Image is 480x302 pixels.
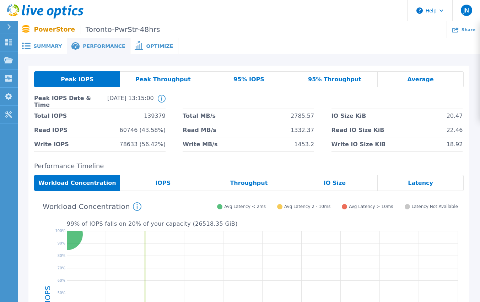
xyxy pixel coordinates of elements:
[349,204,393,209] span: Avg Latency > 10ms
[119,123,165,137] span: 60746 (43.58%)
[331,109,366,123] span: IO Size KiB
[463,7,469,13] span: JN
[462,28,475,32] span: Share
[144,109,166,123] span: 139379
[284,204,330,209] span: Avg Latency 2 - 10ms
[34,137,69,151] span: Write IOPS
[412,204,458,209] span: Latency Not Available
[408,180,433,186] span: Latency
[308,77,361,82] span: 95% Throughput
[331,123,384,137] span: Read IO Size KiB
[81,26,160,34] span: Toronto-PwrStr-48hrs
[291,123,314,137] span: 1332.37
[34,163,464,170] h2: Performance Timeline
[61,77,93,82] span: Peak IOPS
[119,137,165,151] span: 78633 (56.42%)
[447,137,463,151] span: 18.92
[58,278,65,282] text: 60%
[146,44,173,49] span: Optimize
[34,109,67,123] span: Total IOPS
[294,137,314,151] span: 1453.2
[183,109,216,123] span: Total MB/s
[55,229,65,233] text: 100%
[83,44,125,49] span: Performance
[233,77,264,82] span: 95% IOPS
[408,77,434,82] span: Average
[183,137,217,151] span: Write MB/s
[447,123,463,137] span: 22.46
[34,26,160,34] p: PowerStore
[447,109,463,123] span: 20.47
[33,44,62,49] span: Summary
[58,254,65,258] text: 80%
[58,291,65,295] text: 50%
[331,137,386,151] span: Write IO Size KiB
[67,221,458,227] p: 99 % of IOPS falls on 20 % of your capacity ( 26518.35 GiB )
[38,180,116,186] span: Workload Concentration
[34,95,94,109] span: Peak IOPS Date & Time
[224,204,266,209] span: Avg Latency < 2ms
[94,95,153,109] span: [DATE] 13:15:00
[58,241,65,245] text: 90%
[291,109,314,123] span: 2785.57
[183,123,216,137] span: Read MB/s
[324,180,346,186] span: IO Size
[43,202,141,211] h4: Workload Concentration
[135,77,191,82] span: Peak Throughput
[155,180,171,186] span: IOPS
[34,123,68,137] span: Read IOPS
[230,180,268,186] span: Throughput
[58,266,65,270] text: 70%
